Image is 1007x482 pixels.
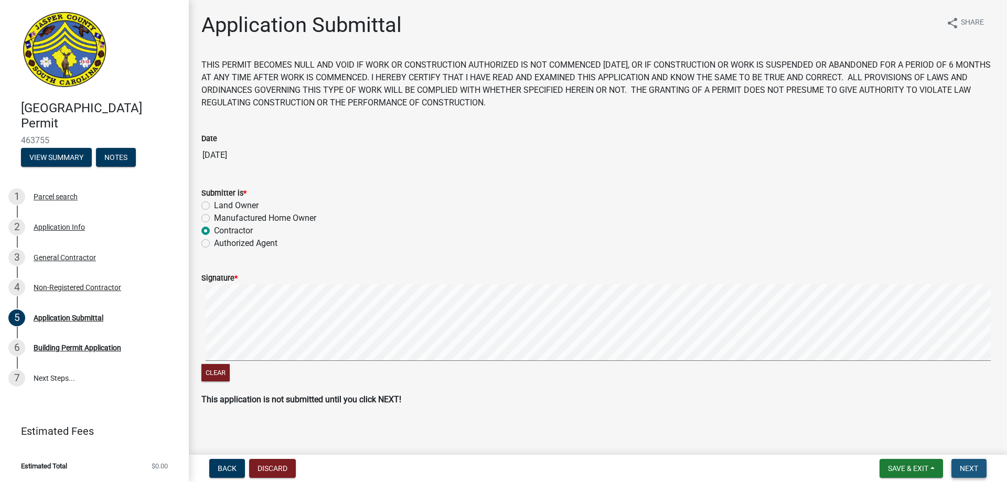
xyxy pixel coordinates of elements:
button: View Summary [21,148,92,167]
span: Save & Exit [888,464,928,473]
label: Date [201,135,217,143]
wm-modal-confirm: Summary [21,154,92,162]
button: Save & Exit [880,459,943,478]
label: Authorized Agent [214,237,277,250]
label: Land Owner [214,199,259,212]
div: 7 [8,370,25,387]
button: Next [951,459,987,478]
button: Clear [201,364,230,381]
div: Application Info [34,223,85,231]
strong: This application is not submitted until you click NEXT! [201,394,401,404]
label: Contractor [214,224,253,237]
div: 1 [8,188,25,205]
wm-modal-confirm: Notes [96,154,136,162]
div: General Contractor [34,254,96,261]
label: Submitter is [201,190,247,197]
div: 4 [8,279,25,296]
span: Back [218,464,237,473]
label: Manufactured Home Owner [214,212,316,224]
button: shareShare [938,13,992,33]
h4: [GEOGRAPHIC_DATA] Permit [21,101,180,131]
span: Next [960,464,978,473]
div: Application Submittal [34,314,103,322]
div: Parcel search [34,193,78,200]
p: THIS PERMIT BECOMES NULL AND VOID IF WORK OR CONSTRUCTION AUTHORIZED IS NOT COMMENCED [DATE], OR ... [201,59,994,109]
h1: Application Submittal [201,13,402,38]
a: Estimated Fees [8,421,172,442]
div: 6 [8,339,25,356]
button: Back [209,459,245,478]
div: 5 [8,309,25,326]
button: Discard [249,459,296,478]
div: Non-Registered Contractor [34,284,121,291]
span: $0.00 [152,463,168,469]
span: Estimated Total [21,463,67,469]
span: Share [961,17,984,29]
i: share [946,17,959,29]
div: 2 [8,219,25,235]
img: Jasper County, South Carolina [21,11,109,90]
div: 3 [8,249,25,266]
div: Building Permit Application [34,344,121,351]
span: 463755 [21,135,168,145]
button: Notes [96,148,136,167]
label: Signature [201,275,238,282]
